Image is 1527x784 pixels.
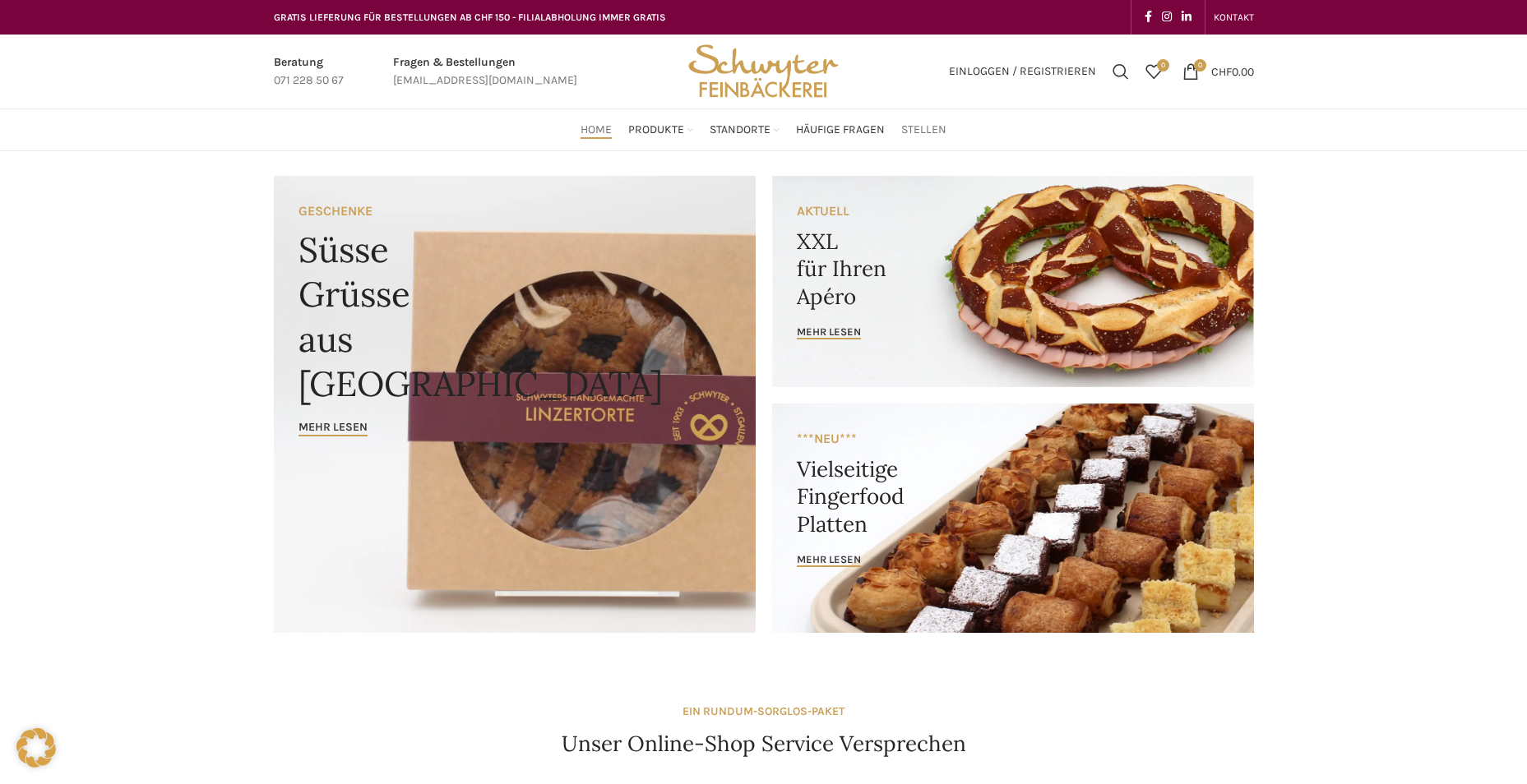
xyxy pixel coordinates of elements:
bdi: 0.00 [1211,64,1254,78]
span: 0 [1194,59,1206,71]
span: Produkte [628,122,684,138]
span: GRATIS LIEFERUNG FÜR BESTELLUNGEN AB CHF 150 - FILIALABHOLUNG IMMER GRATIS [274,12,666,23]
div: Meine Wunschliste [1137,55,1170,88]
h4: Unser Online-Shop Service Versprechen [562,729,966,759]
a: KONTAKT [1214,1,1254,34]
a: Banner link [772,404,1254,633]
a: Linkedin social link [1177,6,1196,29]
span: Home [581,122,612,138]
a: Standorte [710,113,780,146]
span: Stellen [901,122,946,138]
a: 0 CHF0.00 [1174,55,1262,88]
a: 0 [1137,55,1170,88]
span: Häufige Fragen [796,122,885,138]
a: Banner link [772,176,1254,387]
a: Suchen [1104,55,1137,88]
span: Standorte [710,122,770,138]
a: Stellen [901,113,946,146]
div: Secondary navigation [1205,1,1262,34]
a: Einloggen / Registrieren [941,55,1104,88]
a: Produkte [628,113,693,146]
span: KONTAKT [1214,12,1254,23]
a: Facebook social link [1140,6,1157,29]
a: Site logo [683,63,844,77]
span: 0 [1157,59,1169,71]
a: Häufige Fragen [796,113,885,146]
a: Banner link [274,176,756,633]
a: Infobox link [393,53,577,90]
span: Einloggen / Registrieren [949,66,1096,77]
strong: EIN RUNDUM-SORGLOS-PAKET [683,704,844,718]
img: Bäckerei Schwyter [683,35,844,108]
a: Instagram social link [1157,6,1177,29]
div: Main navigation [266,113,1262,146]
a: Infobox link [274,53,344,90]
span: CHF [1211,64,1232,78]
a: Home [581,113,612,146]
